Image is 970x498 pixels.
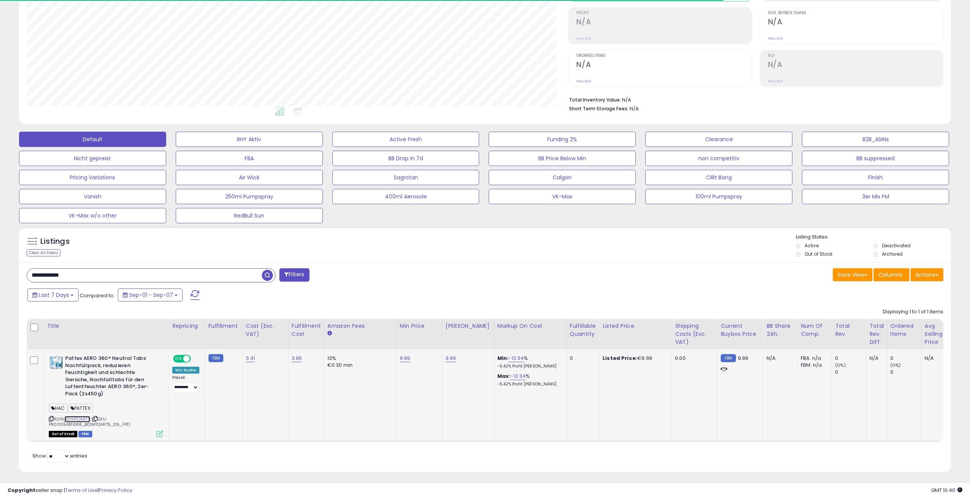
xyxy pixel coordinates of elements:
[768,79,783,84] small: Prev: N/A
[768,11,943,15] span: Avg. Buybox Share
[569,105,628,112] b: Short Term Storage Fees:
[569,97,621,103] b: Total Inventory Value:
[497,364,561,369] p: -5.42% Profit [PERSON_NAME]
[721,354,736,362] small: FBM
[65,487,98,494] a: Terms of Use
[835,322,863,338] div: Total Rev.
[68,404,93,413] span: PATTEX
[208,322,239,330] div: Fulfillment
[721,322,760,338] div: Current Buybox Price
[49,404,67,413] span: HAC
[802,189,949,204] button: 3er Mix FM
[630,105,639,112] span: N/A
[801,322,829,338] div: Num of Comp.
[497,372,511,380] b: Max:
[805,251,832,257] label: Out of Stock
[39,291,69,299] span: Last 7 Days
[869,355,881,362] div: N/A
[645,189,792,204] button: 100ml Pumpspray
[79,431,92,437] span: FBM
[603,322,669,330] div: Listed Price
[176,208,323,223] button: RedBull Sun
[8,487,132,494] div: seller snap | |
[489,170,636,185] button: Calgon
[766,355,792,362] div: N/A
[645,170,792,185] button: Cillit Bang
[576,36,591,41] small: Prev: N/A
[882,251,903,257] label: Archived
[19,208,166,223] button: VK-Max w/o other
[801,355,826,362] div: FBA: n/a
[645,151,792,166] button: non competitiv
[931,487,962,494] span: 2025-09-15 10:40 GMT
[925,355,950,362] div: N/A
[19,151,166,166] button: Nicht gepreist
[890,322,918,338] div: Ordered Items
[47,322,166,330] div: Title
[292,322,321,338] div: Fulfillment Cost
[49,416,130,427] span: | SKU: PR0005481668_B01MTOART5_0N_FPD
[176,132,323,147] button: RHY Aktiv
[835,355,866,362] div: 0
[400,322,439,330] div: Min Price
[890,362,901,368] small: (0%)
[874,268,909,281] button: Columns
[279,268,309,282] button: Filters
[801,362,826,369] div: FBM: n/a
[80,292,115,299] span: Compared to:
[802,151,949,166] button: BB suppressed
[576,18,751,28] h2: N/A
[172,322,202,330] div: Repricing
[327,322,393,330] div: Amazon Fees
[327,362,391,369] div: €0.30 min
[576,11,751,15] span: Profit
[883,308,943,316] div: Displaying 1 to 1 of 1 items
[489,151,636,166] button: BB Price Below Min
[890,355,921,362] div: 0
[246,322,285,338] div: Cost (Exc. VAT)
[869,322,884,346] div: Total Rev. Diff.
[603,355,637,362] b: Listed Price:
[497,355,509,362] b: Min:
[802,170,949,185] button: Finish
[190,356,202,362] span: OFF
[19,170,166,185] button: Pricing Variations
[603,355,666,362] div: €9.99
[99,487,132,494] a: Privacy Policy
[332,151,479,166] button: BB Drop in 7d
[508,355,524,362] a: -13.34
[570,322,596,338] div: Fulfillable Quantity
[49,431,77,437] span: All listings that are currently out of stock and unavailable for purchase on Amazon
[327,330,332,337] small: Amazon Fees.
[172,367,199,374] div: Win BuyBox
[497,355,561,369] div: %
[49,355,163,436] div: ASIN:
[49,355,63,370] img: 51mgpcOzYiL._SL40_.jpg
[64,416,90,422] a: B01MTOART5
[327,355,391,362] div: 13%
[497,382,561,387] p: -5.42% Profit [PERSON_NAME]
[497,373,561,387] div: %
[172,375,199,392] div: Preset:
[19,132,166,147] button: Default
[446,355,456,362] a: 9.99
[569,95,938,104] li: N/A
[208,354,223,362] small: FBM
[489,132,636,147] button: Funding 2%
[768,18,943,28] h2: N/A
[835,369,866,376] div: 0
[768,60,943,71] h2: N/A
[332,189,479,204] button: 400ml Aerosole
[675,355,712,362] div: 0.00
[835,362,846,368] small: (0%)
[27,288,79,301] button: Last 7 Days
[576,79,591,84] small: Prev: N/A
[332,132,479,147] button: Active Fresh
[176,189,323,204] button: 250ml Pumpspray
[510,372,526,380] a: -13.34
[890,369,921,376] div: 0
[805,242,819,249] label: Active
[40,236,70,247] h5: Listings
[576,60,751,71] h2: N/A
[879,271,903,279] span: Columns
